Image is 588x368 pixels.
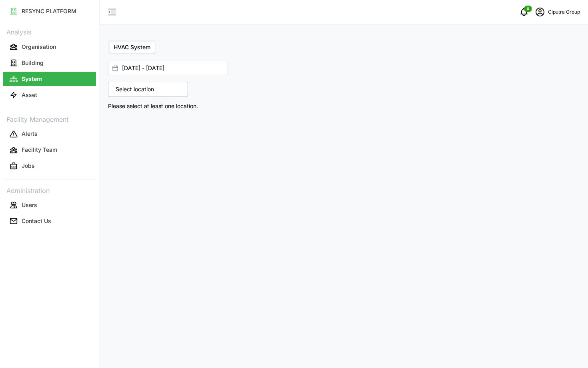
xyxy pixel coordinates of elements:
[22,91,37,99] p: Asset
[3,127,96,141] button: Alerts
[3,39,96,55] a: Organisation
[22,146,57,154] p: Facility Team
[22,7,76,15] p: RESYNC PLATFORM
[3,197,96,213] a: Users
[3,88,96,102] button: Asset
[3,87,96,103] a: Asset
[3,214,96,228] button: Contact Us
[3,126,96,142] a: Alerts
[3,4,96,18] button: RESYNC PLATFORM
[516,4,532,20] button: notifications
[3,158,96,174] a: Jobs
[22,43,56,51] p: Organisation
[3,3,96,19] a: RESYNC PLATFORM
[3,213,96,229] a: Contact Us
[22,201,37,209] p: Users
[22,59,44,67] p: Building
[3,56,96,70] button: Building
[548,8,580,16] p: Ciputra Group
[3,142,96,158] a: Facility Team
[108,102,341,111] p: Please select at least one location.
[3,159,96,173] button: Jobs
[3,143,96,157] button: Facility Team
[527,6,529,12] span: 0
[532,4,548,20] button: schedule
[3,26,96,37] p: Analysis
[3,184,96,196] p: Administration
[3,55,96,71] a: Building
[112,85,158,93] p: Select location
[22,130,38,138] p: Alerts
[114,44,150,50] span: HVAC System
[3,113,96,125] p: Facility Management
[3,71,96,87] a: System
[3,198,96,212] button: Users
[3,40,96,54] button: Organisation
[22,162,35,170] p: Jobs
[22,75,42,83] p: System
[22,217,51,225] p: Contact Us
[3,72,96,86] button: System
